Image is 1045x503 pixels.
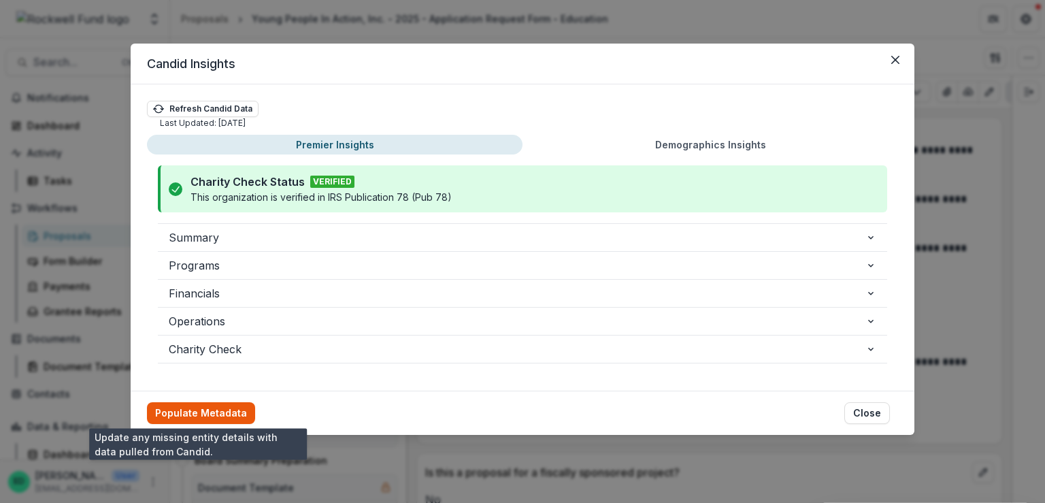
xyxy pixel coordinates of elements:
span: Operations [169,313,865,329]
span: Summary [169,229,865,246]
button: Programs [158,252,887,279]
button: Close [884,49,906,71]
button: Close [844,402,890,424]
p: Last Updated: [DATE] [160,117,246,129]
p: This organization is verified in IRS Publication 78 (Pub 78) [190,190,452,204]
button: Summary [158,224,887,251]
button: Charity Check [158,336,887,363]
span: Programs [169,257,865,274]
header: Candid Insights [131,44,914,84]
button: Populate Metadata [147,402,255,424]
button: Financials [158,280,887,307]
span: Charity Check [169,341,865,357]
button: Refresh Candid Data [147,101,259,117]
button: Operations [158,308,887,335]
span: VERIFIED [310,176,354,188]
p: Charity Check Status [190,174,305,190]
button: Demographics Insights [522,135,898,155]
button: Premier Insights [147,135,522,155]
span: Financials [169,285,865,302]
